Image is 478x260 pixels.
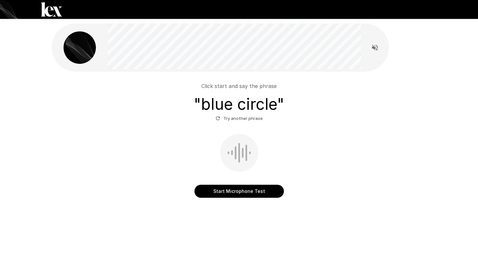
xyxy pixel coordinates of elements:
[201,82,277,90] p: Click start and say the phrase
[214,113,264,123] button: Try another phrase
[368,41,381,54] button: Read questions aloud
[194,185,284,198] button: Start Microphone Test
[63,31,96,64] img: lex_avatar2.png
[194,95,284,113] h3: " blue circle "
